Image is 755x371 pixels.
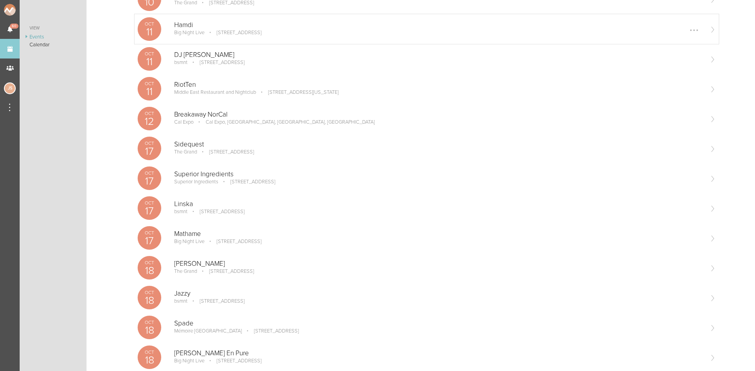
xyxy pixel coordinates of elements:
[174,200,703,208] p: Linska
[195,119,375,125] p: Cal Expo, [GEOGRAPHIC_DATA], [GEOGRAPHIC_DATA], [GEOGRAPHIC_DATA]
[138,141,161,146] p: Oct
[10,24,18,29] span: 60
[243,328,299,334] p: [STREET_ADDRESS]
[138,176,161,186] p: 17
[189,208,245,215] p: [STREET_ADDRESS]
[174,320,703,327] p: Spade
[138,350,161,355] p: Oct
[138,355,161,366] p: 18
[138,146,161,157] p: 17
[206,358,261,364] p: [STREET_ADDRESS]
[138,111,161,116] p: Oct
[138,236,161,246] p: 17
[174,208,188,215] p: bsmnt
[174,51,703,59] p: DJ [PERSON_NAME]
[174,170,703,178] p: Superior Ingredients
[138,27,161,37] p: 11
[138,260,161,265] p: Oct
[174,141,703,148] p: Sidequest
[174,328,242,334] p: Mémoire [GEOGRAPHIC_DATA]
[138,201,161,205] p: Oct
[4,4,48,16] img: NOMAD
[174,29,204,36] p: Big Night Live
[138,81,161,86] p: Oct
[189,298,245,304] p: [STREET_ADDRESS]
[174,358,204,364] p: Big Night Live
[138,51,161,56] p: Oct
[138,295,161,306] p: 18
[138,290,161,295] p: Oct
[174,238,204,245] p: Big Night Live
[174,179,218,185] p: Superior Ingredients
[138,265,161,276] p: 18
[198,268,254,274] p: [STREET_ADDRESS]
[138,86,161,97] p: 11
[174,149,197,155] p: The Grand
[138,320,161,325] p: Oct
[219,179,275,185] p: [STREET_ADDRESS]
[138,116,161,127] p: 12
[138,230,161,235] p: Oct
[206,238,261,245] p: [STREET_ADDRESS]
[174,268,197,274] p: The Grand
[198,149,254,155] p: [STREET_ADDRESS]
[174,260,703,268] p: [PERSON_NAME]
[20,24,87,33] a: View
[138,171,161,175] p: Oct
[257,89,339,95] p: [STREET_ADDRESS][US_STATE]
[174,111,703,119] p: Breakaway NorCal
[174,119,193,125] p: Cal Expo
[174,230,703,238] p: Mathame
[189,59,245,66] p: [STREET_ADDRESS]
[174,81,703,89] p: RiotTen
[138,325,161,336] p: 18
[20,33,87,41] a: Events
[138,57,161,67] p: 11
[174,21,703,29] p: Hamdi
[138,22,161,26] p: Oct
[20,41,87,49] a: Calendar
[174,290,703,298] p: Jazzy
[174,349,703,357] p: [PERSON_NAME] En Pure
[174,298,188,304] p: bsmnt
[174,89,256,95] p: Middle East Restaurant and Nightclub
[174,59,188,66] p: bsmnt
[138,206,161,216] p: 17
[4,82,16,94] div: Jessica Smith
[206,29,261,36] p: [STREET_ADDRESS]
